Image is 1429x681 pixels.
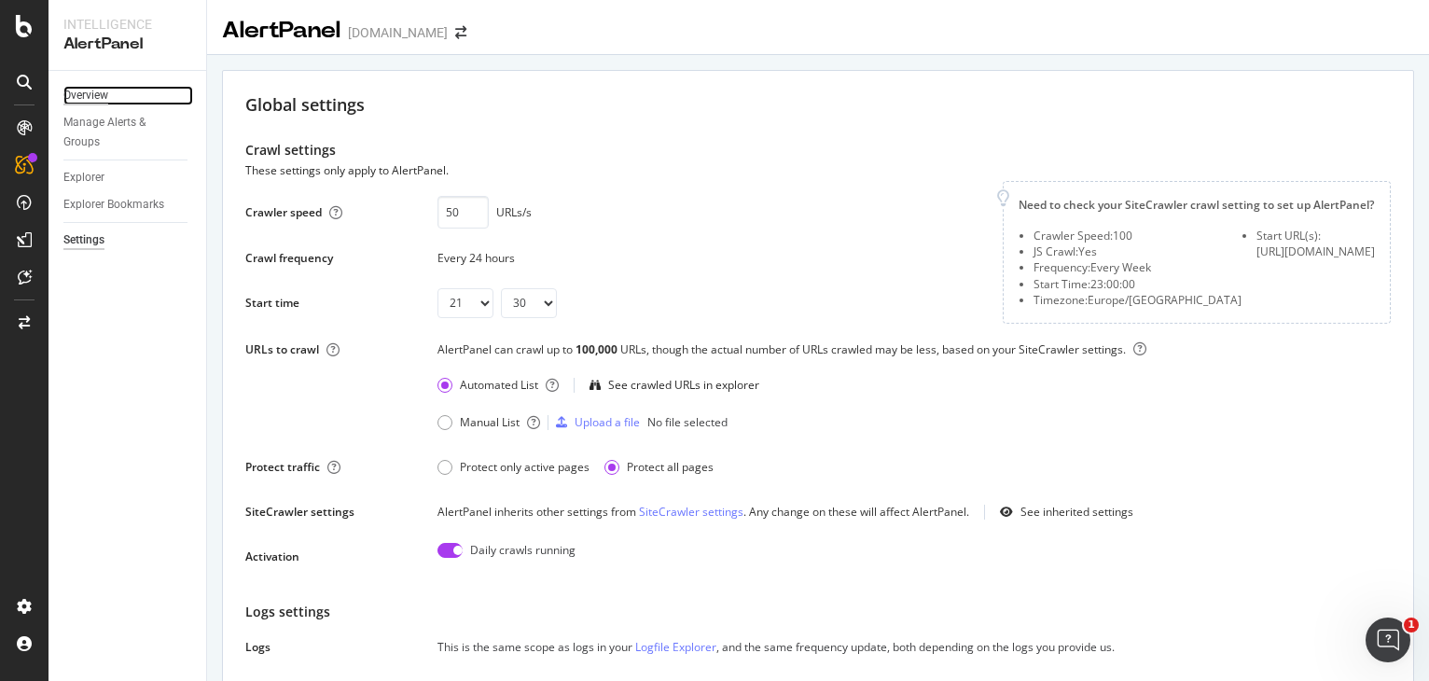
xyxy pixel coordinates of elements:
[348,23,448,42] div: [DOMAIN_NAME]
[1256,228,1375,243] li: Start URL(s):
[63,230,104,250] div: Settings
[1034,276,1242,292] li: Start Time: 23:00:00
[245,459,320,475] div: Protect traffic
[63,195,193,215] a: Explorer Bookmarks
[1034,259,1242,275] li: Frequency: Every Week
[1256,243,1375,259] div: [URL][DOMAIN_NAME]
[1034,292,1242,308] li: Timezone: Europe/[GEOGRAPHIC_DATA]
[437,637,1391,658] div: This is the same scope as logs in your , and the same frequency update, both depending on the log...
[245,295,299,311] div: Start time
[639,504,743,520] a: SiteCrawler settings
[635,639,716,655] a: Logfile Explorer
[63,113,193,152] a: Manage Alerts & Groups
[608,377,759,393] div: See crawled URLs in explorer
[496,204,532,220] div: URLs/s
[63,86,193,105] a: Overview
[576,341,620,357] div: 100,000
[63,15,191,34] div: Intelligence
[1034,228,1242,243] li: Crawler Speed: 100
[63,86,108,105] div: Overview
[245,549,299,564] div: Activation
[63,113,175,152] div: Manage Alerts & Groups
[245,639,271,655] div: Logs
[63,230,193,250] a: Settings
[1019,197,1375,213] div: Need to check your SiteCrawler crawl setting to set up AlertPanel?
[222,15,340,47] div: AlertPanel
[1366,618,1410,662] iframe: Intercom live chat
[245,504,354,520] div: SiteCrawler settings
[590,377,759,393] a: See crawled URLs in explorer
[460,377,538,393] div: Automated List
[437,340,1391,370] div: AlertPanel can crawl up to URLs, though the actual number of URLs crawled may be less, based on y...
[627,459,714,475] div: Protect all pages
[647,414,728,430] div: No file selected
[245,204,322,220] div: Crawler speed
[245,93,1391,118] div: Global settings
[437,504,969,520] div: AlertPanel inherits other settings from . Any change on these will affect AlertPanel.
[470,542,576,572] div: Daily crawls running
[437,377,538,393] div: Automated List
[245,250,333,266] div: Crawl frequency
[437,459,590,475] div: Protect only active pages
[63,168,193,188] a: Explorer
[1034,243,1242,259] li: JS Crawl: Yes
[460,459,590,475] div: Protect only active pages
[455,26,466,39] div: arrow-right-arrow-left
[556,408,640,438] button: Upload a file
[63,168,104,188] div: Explorer
[437,414,520,430] div: Manual List
[590,370,759,400] button: See crawled URLs in explorer
[245,140,1391,160] div: Crawl settings
[63,34,191,55] div: AlertPanel
[245,602,1391,622] div: Logs settings
[63,195,164,215] div: Explorer Bookmarks
[1404,618,1419,632] span: 1
[245,341,319,357] div: URLs to crawl
[604,459,714,475] div: Protect all pages
[575,414,640,430] div: Upload a file
[437,250,980,266] div: Every 24 hours
[460,414,520,430] div: Manual List
[245,160,449,181] div: These settings only apply to AlertPanel.
[1020,504,1133,520] div: See inherited settings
